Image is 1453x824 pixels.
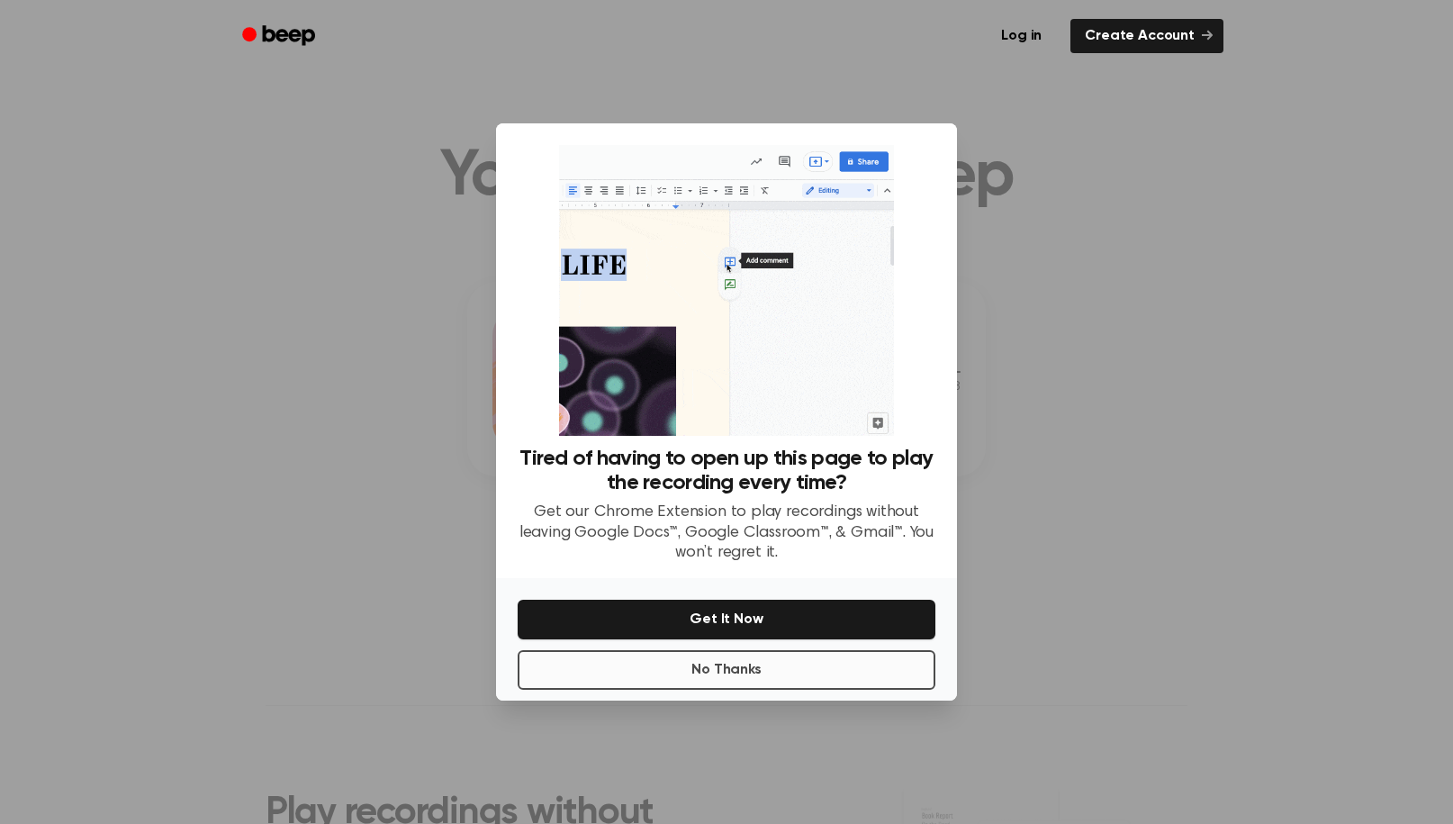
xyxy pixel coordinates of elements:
a: Beep [230,19,331,54]
img: Beep extension in action [559,145,893,436]
a: Create Account [1070,19,1223,53]
h3: Tired of having to open up this page to play the recording every time? [518,447,935,495]
button: Get It Now [518,600,935,639]
button: No Thanks [518,650,935,690]
a: Log in [983,15,1060,57]
p: Get our Chrome Extension to play recordings without leaving Google Docs™, Google Classroom™, & Gm... [518,503,935,564]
